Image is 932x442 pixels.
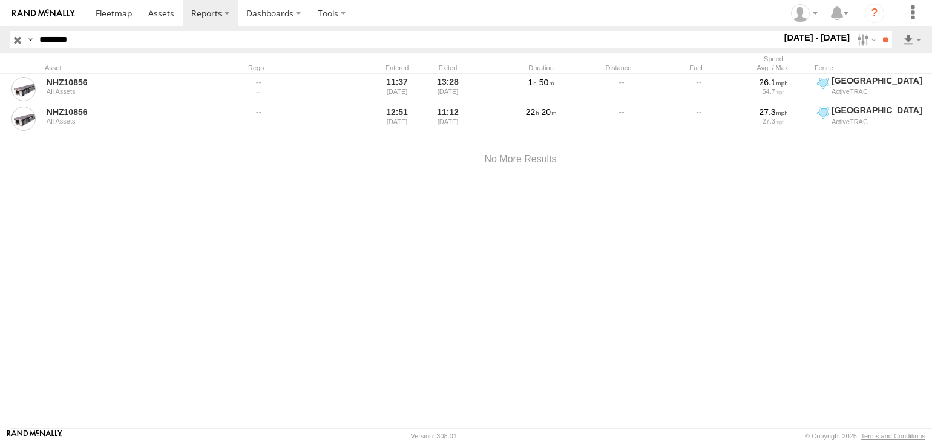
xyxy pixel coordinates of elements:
[47,107,212,117] a: NHZ10856
[47,88,212,95] div: All Assets
[425,64,471,72] div: Exited
[374,105,420,133] div: 12:51 [DATE]
[374,64,420,72] div: Entered
[787,4,822,22] div: Zulema McIntosch
[739,88,808,95] div: 54.7
[805,432,925,440] div: © Copyright 2025 -
[582,64,655,72] div: Distance
[902,31,922,48] label: Export results as...
[25,31,35,48] label: Search Query
[45,64,214,72] div: Asset
[861,432,925,440] a: Terms and Conditions
[739,117,808,125] div: 27.3
[542,107,557,117] span: 20
[539,78,554,87] span: 50
[12,9,75,18] img: rand-logo.svg
[425,105,471,133] div: 11:12 [DATE]
[526,107,539,117] span: 22
[739,107,808,117] div: 27.3
[47,117,212,125] div: All Assets
[411,432,457,440] div: Version: 308.01
[528,78,537,87] span: 1
[739,77,808,88] div: 26.1
[852,31,878,48] label: Search Filter Options
[505,64,577,72] div: Duration
[865,4,884,23] i: ?
[47,77,212,88] a: NHZ10856
[425,75,471,103] div: 13:28 [DATE]
[374,75,420,103] div: 11:37 [DATE]
[782,31,853,44] label: [DATE] - [DATE]
[248,64,369,72] div: Rego
[7,430,62,442] a: Visit our Website
[660,64,732,72] div: Fuel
